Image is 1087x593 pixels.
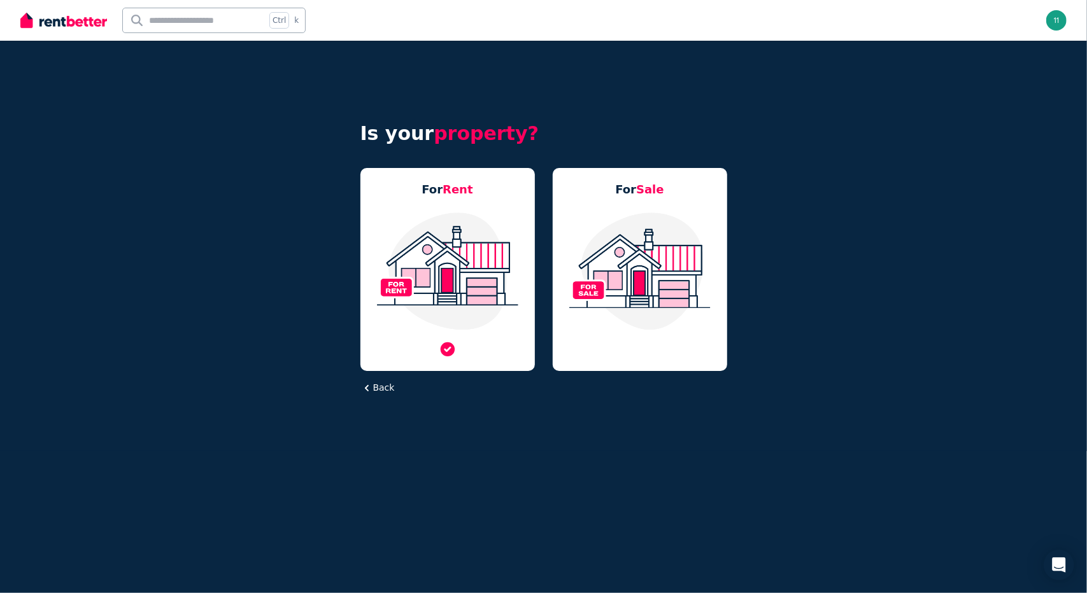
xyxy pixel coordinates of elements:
span: k [294,15,299,25]
span: Rent [443,183,473,196]
img: Residential Property For Sale [565,211,714,331]
img: 1148662412@qq.com [1046,10,1067,31]
h4: Is your [360,122,727,145]
div: Open Intercom Messenger [1044,550,1074,580]
h5: For [615,181,664,199]
img: RentBetter [20,11,107,30]
img: Residential Property For Rent [373,211,522,331]
button: Back [360,381,395,394]
span: Sale [636,183,664,196]
span: Ctrl [269,12,289,29]
span: property? [434,122,539,144]
h5: For [422,181,472,199]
